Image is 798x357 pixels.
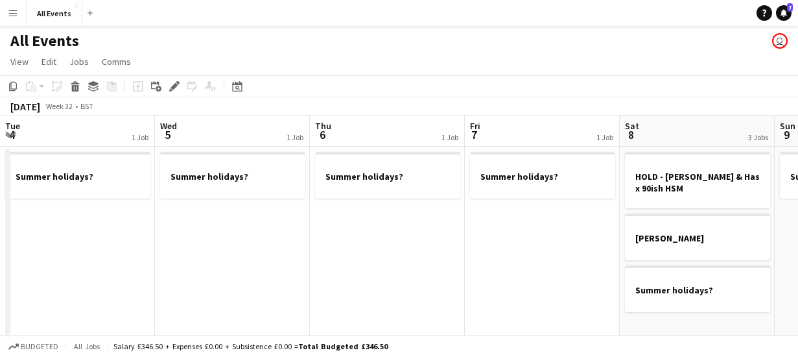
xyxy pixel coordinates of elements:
span: Fri [470,120,480,132]
button: Budgeted [6,339,60,354]
h3: Summer holidays? [470,171,615,182]
h3: Summer holidays? [625,284,770,296]
span: Budgeted [21,342,58,351]
div: [DATE] [10,100,40,113]
span: 7 [468,127,480,142]
app-job-card: Summer holidays? [5,152,150,199]
app-job-card: Summer holidays? [625,265,770,312]
div: 1 Job [132,132,148,142]
span: View [10,56,29,68]
span: Tue [5,120,20,132]
span: 4 [3,127,20,142]
span: Week 32 [43,101,75,111]
span: 8 [623,127,639,142]
h3: HOLD - [PERSON_NAME] & Has x 90ish HSM [625,171,770,194]
span: Edit [41,56,56,68]
h3: Summer holidays? [5,171,150,182]
span: 5 [158,127,177,142]
h3: Summer holidays? [315,171,460,182]
a: Comms [97,53,136,70]
div: 1 Job [441,132,458,142]
span: 7 [787,3,793,12]
h3: [PERSON_NAME] [625,232,770,244]
button: All Events [27,1,82,26]
a: 7 [776,5,792,21]
div: Salary £346.50 + Expenses £0.00 + Subsistence £0.00 = [113,341,388,351]
div: BST [80,101,93,111]
app-job-card: Summer holidays? [315,152,460,199]
span: Sun [780,120,795,132]
a: View [5,53,34,70]
span: 9 [778,127,795,142]
span: Sat [625,120,639,132]
h3: Summer holidays? [160,171,305,182]
span: 6 [313,127,331,142]
h1: All Events [10,31,79,51]
app-job-card: [PERSON_NAME] [625,214,770,260]
div: 1 Job [287,132,303,142]
span: All jobs [71,341,102,351]
a: Edit [36,53,62,70]
app-job-card: HOLD - [PERSON_NAME] & Has x 90ish HSM [625,152,770,208]
span: Jobs [69,56,89,68]
app-job-card: Summer holidays? [470,152,615,199]
span: Thu [315,120,331,132]
div: 1 Job [596,132,613,142]
app-job-card: Summer holidays? [160,152,305,199]
span: Comms [102,56,131,68]
app-user-avatar: Lucy Hinks [772,33,788,49]
span: Wed [160,120,177,132]
span: Total Budgeted £346.50 [298,341,388,351]
div: 3 Jobs [748,132,768,142]
a: Jobs [64,53,94,70]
